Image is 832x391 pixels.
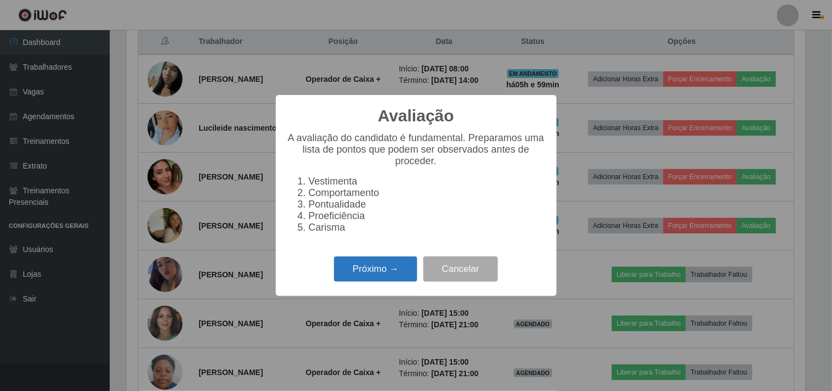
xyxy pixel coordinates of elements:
button: Cancelar [423,256,498,282]
li: Comportamento [309,187,546,199]
li: Vestimenta [309,176,546,187]
li: Pontualidade [309,199,546,210]
button: Próximo → [334,256,417,282]
h2: Avaliação [378,106,454,126]
li: Proeficiência [309,210,546,222]
p: A avaliação do candidato é fundamental. Preparamos uma lista de pontos que podem ser observados a... [287,132,546,167]
li: Carisma [309,222,546,233]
